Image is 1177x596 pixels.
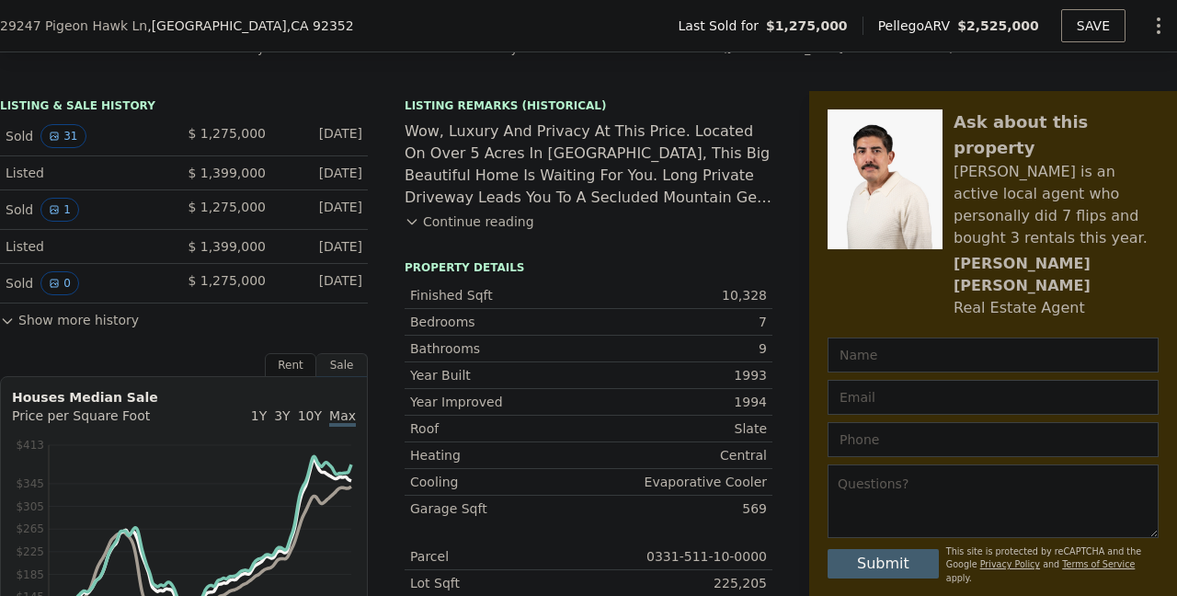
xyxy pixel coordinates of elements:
[588,574,767,592] div: 225,205
[588,473,767,491] div: Evaporative Cooler
[405,120,772,209] div: Wow, Luxury And Privacy At This Price. Located On Over 5 Acres In [GEOGRAPHIC_DATA], This Big Bea...
[316,353,368,377] div: Sale
[828,380,1159,415] input: Email
[1140,7,1177,44] button: Show Options
[410,547,588,566] div: Parcel
[6,237,169,256] div: Listed
[280,164,362,182] div: [DATE]
[16,477,44,490] tspan: $345
[16,439,44,452] tspan: $413
[188,126,266,141] span: $ 1,275,000
[828,422,1159,457] input: Phone
[188,200,266,214] span: $ 1,275,000
[16,522,44,535] tspan: $265
[274,408,290,423] span: 3Y
[280,198,362,222] div: [DATE]
[980,559,1040,569] a: Privacy Policy
[6,198,169,222] div: Sold
[12,388,356,407] div: Houses Median Sale
[410,446,588,464] div: Heating
[588,393,767,411] div: 1994
[946,545,1159,585] div: This site is protected by reCAPTCHA and the Google and apply.
[40,198,79,222] button: View historical data
[410,499,588,518] div: Garage Sqft
[588,339,767,358] div: 9
[588,446,767,464] div: Central
[410,339,588,358] div: Bathrooms
[878,17,958,35] span: Pellego ARV
[410,286,588,304] div: Finished Sqft
[828,338,1159,372] input: Name
[405,260,772,275] div: Property details
[12,407,184,436] div: Price per Square Foot
[280,271,362,295] div: [DATE]
[588,499,767,518] div: 569
[40,124,86,148] button: View historical data
[298,408,322,423] span: 10Y
[954,253,1159,297] div: [PERSON_NAME] [PERSON_NAME]
[329,408,356,427] span: Max
[954,109,1159,161] div: Ask about this property
[405,98,772,113] div: Listing Remarks (Historical)
[410,574,588,592] div: Lot Sqft
[410,419,588,438] div: Roof
[588,286,767,304] div: 10,328
[265,353,316,377] div: Rent
[410,313,588,331] div: Bedrooms
[287,18,354,33] span: , CA 92352
[410,473,588,491] div: Cooling
[251,408,267,423] span: 1Y
[6,124,169,148] div: Sold
[40,271,79,295] button: View historical data
[16,545,44,558] tspan: $225
[280,124,362,148] div: [DATE]
[588,547,767,566] div: 0331-511-10-0000
[405,212,534,231] button: Continue reading
[679,17,767,35] span: Last Sold for
[188,239,266,254] span: $ 1,399,000
[828,549,939,579] button: Submit
[188,166,266,180] span: $ 1,399,000
[957,18,1039,33] span: $2,525,000
[1061,9,1126,42] button: SAVE
[16,500,44,513] tspan: $305
[588,313,767,331] div: 7
[188,273,266,288] span: $ 1,275,000
[6,271,169,295] div: Sold
[766,17,848,35] span: $1,275,000
[147,17,353,35] span: , [GEOGRAPHIC_DATA]
[588,366,767,384] div: 1993
[6,164,169,182] div: Listed
[410,366,588,384] div: Year Built
[1062,559,1135,569] a: Terms of Service
[280,237,362,256] div: [DATE]
[16,568,44,581] tspan: $185
[954,297,1085,319] div: Real Estate Agent
[954,161,1159,249] div: [PERSON_NAME] is an active local agent who personally did 7 flips and bought 3 rentals this year.
[410,393,588,411] div: Year Improved
[588,419,767,438] div: Slate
